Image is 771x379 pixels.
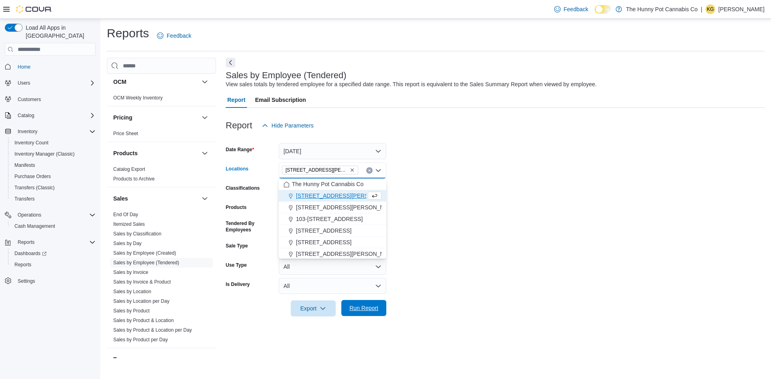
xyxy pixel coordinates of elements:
button: Pricing [113,113,198,122]
button: All [279,278,386,294]
span: Inventory Count [11,138,96,148]
label: Date Range [226,146,254,153]
span: KG [707,4,714,14]
button: Customers [2,93,99,105]
p: | [701,4,702,14]
span: Sales by Invoice [113,269,148,276]
span: [STREET_ADDRESS][PERSON_NAME] [296,192,398,200]
label: Use Type [226,262,247,268]
a: Transfers (Classic) [11,183,58,193]
button: Close list of options [375,167,381,174]
span: Operations [18,212,41,218]
label: Products [226,204,247,211]
button: Reports [14,237,38,247]
span: Inventory [18,128,37,135]
a: Purchase Orders [11,172,54,181]
span: Email Subscription [255,92,306,108]
span: Catalog [14,111,96,120]
button: The Hunny Pot Cannabis Co [279,178,386,190]
span: Sales by Product & Location per Day [113,327,192,333]
button: [STREET_ADDRESS] [279,225,386,237]
a: Sales by Location [113,289,151,294]
button: Remove 1288 Ritson Rd N from selection in this group [350,168,355,172]
span: Sales by Employee (Tendered) [113,259,179,266]
span: Inventory Manager (Classic) [14,151,75,157]
a: Sales by Classification [113,231,161,237]
span: Users [18,80,30,86]
span: Customers [18,96,41,103]
button: Cash Management [8,221,99,232]
span: Sales by Invoice & Product [113,279,171,285]
span: Users [14,78,96,88]
a: Transfers [11,194,38,204]
button: [DATE] [279,143,386,159]
h3: Sales [113,195,128,203]
span: Inventory Count [14,140,49,146]
span: Load All Apps in [GEOGRAPHIC_DATA] [22,24,96,40]
a: Sales by Product & Location [113,318,174,323]
a: Manifests [11,160,38,170]
button: Taxes [113,355,198,363]
a: Feedback [154,28,194,44]
button: Users [14,78,33,88]
button: [STREET_ADDRESS][PERSON_NAME] [279,202,386,213]
span: [STREET_ADDRESS] [296,238,351,246]
h3: Report [226,121,252,130]
span: Sales by Employee (Created) [113,250,176,256]
span: Customers [14,94,96,104]
a: Reports [11,260,35,270]
button: Catalog [14,111,37,120]
a: Home [14,62,34,72]
button: All [279,259,386,275]
span: [STREET_ADDRESS][PERSON_NAME] [296,250,398,258]
span: Home [18,64,31,70]
button: Pricing [200,113,210,122]
span: Dashboards [14,250,47,257]
span: Itemized Sales [113,221,145,227]
button: Export [291,300,336,316]
a: Dashboards [11,249,50,258]
a: Feedback [551,1,592,17]
span: Sales by Location per Day [113,298,169,304]
span: Transfers (Classic) [11,183,96,193]
button: Reports [2,237,99,248]
a: Price Sheet [113,131,138,136]
a: Products to Archive [113,176,155,182]
h3: Products [113,149,138,157]
div: Pricing [107,129,216,142]
button: OCM [113,78,198,86]
span: Transfers [11,194,96,204]
a: Catalog Export [113,166,145,172]
input: Dark Mode [595,5,612,14]
a: OCM Weekly Inventory [113,95,163,101]
button: OCM [200,77,210,87]
button: Clear input [366,167,373,174]
span: Reports [11,260,96,270]
a: End Of Day [113,212,138,217]
button: Next [226,58,235,67]
p: The Hunny Pot Cannabis Co [626,4,698,14]
a: Cash Management [11,221,58,231]
button: Products [113,149,198,157]
div: OCM [107,93,216,106]
p: [PERSON_NAME] [718,4,765,14]
a: Sales by Location per Day [113,298,169,304]
span: Run Report [349,304,378,312]
span: [STREET_ADDRESS][PERSON_NAME] [286,166,348,174]
span: Reports [14,237,96,247]
span: Home [14,61,96,71]
span: Sales by Product per Day [113,336,168,343]
button: Hide Parameters [259,118,317,134]
span: Inventory [14,127,96,136]
div: Kelsey Gourdine [706,4,715,14]
button: Transfers (Classic) [8,182,99,193]
a: Sales by Invoice [113,270,148,275]
button: Sales [113,195,198,203]
span: Hide Parameters [271,122,314,130]
span: Manifests [11,160,96,170]
span: Cash Management [14,223,55,229]
a: Sales by Employee (Created) [113,250,176,256]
